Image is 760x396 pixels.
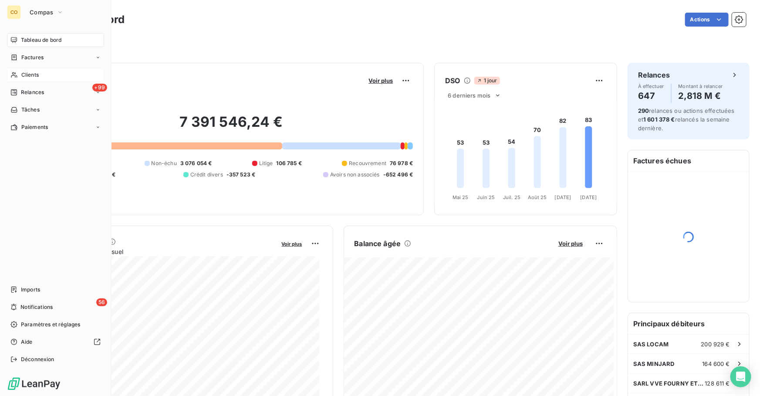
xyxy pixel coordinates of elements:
[21,338,33,346] span: Aide
[558,240,583,247] span: Voir plus
[7,5,21,19] div: CO
[685,13,729,27] button: Actions
[633,360,675,367] span: SAS MINJARD
[96,298,107,306] span: 56
[633,341,669,348] span: SAS LOCAM
[638,70,670,80] h6: Relances
[474,77,500,85] span: 1 jour
[277,159,302,167] span: 106 785 €
[282,241,302,247] span: Voir plus
[92,84,107,91] span: +99
[21,71,39,79] span: Clients
[180,159,212,167] span: 3 076 054 €
[21,106,40,114] span: Tâches
[21,88,44,96] span: Relances
[445,75,460,86] h6: DSO
[448,92,490,99] span: 6 derniers mois
[20,303,53,311] span: Notifications
[581,194,597,200] tspan: [DATE]
[477,194,495,200] tspan: Juin 25
[701,341,730,348] span: 200 929 €
[349,159,386,167] span: Recouvrement
[49,113,413,139] h2: 7 391 546,24 €
[152,159,177,167] span: Non-échu
[628,150,749,171] h6: Factures échues
[638,107,649,114] span: 290
[21,321,80,328] span: Paramètres et réglages
[259,159,273,167] span: Litige
[638,89,664,103] h4: 647
[643,116,675,123] span: 1 601 378 €
[628,313,749,334] h6: Principaux débiteurs
[528,194,547,200] tspan: Août 25
[226,171,256,179] span: -357 523 €
[638,84,664,89] span: À effectuer
[383,171,413,179] span: -652 496 €
[703,360,730,367] span: 164 600 €
[368,77,393,84] span: Voir plus
[730,366,751,387] div: Open Intercom Messenger
[453,194,469,200] tspan: Mai 25
[355,238,401,249] h6: Balance âgée
[7,377,61,391] img: Logo LeanPay
[503,194,520,200] tspan: Juil. 25
[555,194,571,200] tspan: [DATE]
[7,335,104,349] a: Aide
[30,9,53,16] span: Compas
[679,84,723,89] span: Montant à relancer
[279,240,305,247] button: Voir plus
[633,380,705,387] span: SARL VVE FOURNY ET FILS
[21,36,61,44] span: Tableau de bord
[21,286,40,294] span: Imports
[390,159,413,167] span: 76 978 €
[366,77,395,85] button: Voir plus
[705,380,730,387] span: 128 611 €
[190,171,223,179] span: Crédit divers
[638,107,735,132] span: relances ou actions effectuées et relancés la semaine dernière.
[330,171,380,179] span: Avoirs non associés
[21,123,48,131] span: Paiements
[21,355,54,363] span: Déconnexion
[556,240,585,247] button: Voir plus
[21,54,44,61] span: Factures
[679,89,723,103] h4: 2,818 M €
[49,247,276,256] span: Chiffre d'affaires mensuel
